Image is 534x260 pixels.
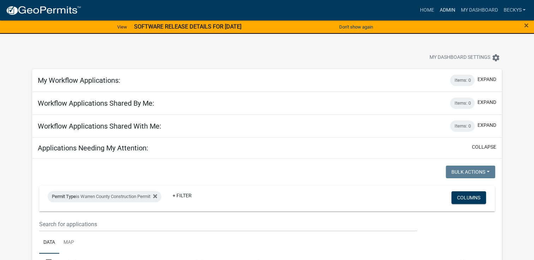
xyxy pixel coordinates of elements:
input: Search for applications [39,217,417,231]
button: expand [478,76,496,83]
button: expand [478,99,496,106]
span: My Dashboard Settings [430,54,490,62]
div: Items: 0 [450,75,475,86]
button: collapse [472,143,496,151]
button: Columns [451,191,486,204]
span: × [524,20,529,30]
button: expand [478,122,496,129]
button: Close [524,21,529,30]
a: beckys [500,4,528,17]
span: Permit Type [52,194,76,199]
a: Map [59,231,78,254]
strong: SOFTWARE RELEASE DETAILS FOR [DATE] [134,23,241,30]
a: My Dashboard [458,4,500,17]
a: Data [39,231,59,254]
a: Home [417,4,437,17]
div: Items: 0 [450,120,475,132]
div: is Warren County Construction Permit [48,191,161,202]
div: Items: 0 [450,98,475,109]
button: My Dashboard Settingssettings [424,51,506,64]
h5: Workflow Applications Shared By Me: [38,99,154,107]
h5: My Workflow Applications: [38,76,120,85]
i: settings [492,54,500,62]
button: Bulk Actions [446,166,495,178]
h5: Workflow Applications Shared With Me: [38,122,161,130]
a: Admin [437,4,458,17]
h5: Applications Needing My Attention: [38,144,148,152]
button: Don't show again [336,21,376,33]
a: + Filter [167,189,197,202]
a: View [114,21,130,33]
